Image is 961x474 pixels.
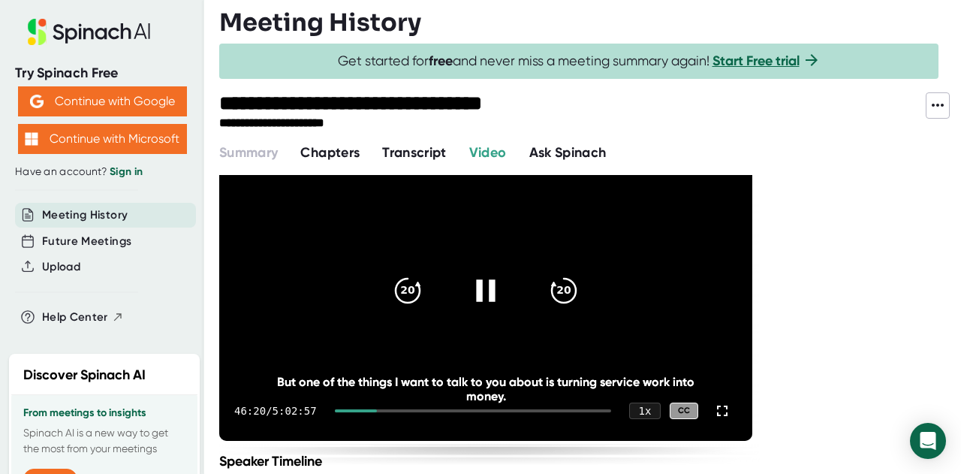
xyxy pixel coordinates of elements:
h2: Discover Spinach AI [23,365,146,385]
span: Summary [219,144,278,161]
div: CC [670,403,698,420]
div: Open Intercom Messenger [910,423,946,459]
a: Sign in [110,165,143,178]
button: Help Center [42,309,124,326]
p: Spinach AI is a new way to get the most from your meetings [23,425,185,457]
div: But one of the things I want to talk to you about is turning service work into money. [273,375,699,403]
button: Video [469,143,507,163]
div: 46:20 / 5:02:57 [234,405,317,417]
span: Ask Spinach [529,144,607,161]
h3: From meetings to insights [23,407,185,419]
div: Have an account? [15,165,189,179]
h3: Meeting History [219,8,421,37]
img: Aehbyd4JwY73AAAAAElFTkSuQmCC [30,95,44,108]
div: 1 x [629,403,661,419]
button: Future Meetings [42,233,131,250]
div: Try Spinach Free [15,65,189,82]
button: Continue with Google [18,86,187,116]
b: free [429,53,453,69]
button: Chapters [300,143,360,163]
button: Ask Spinach [529,143,607,163]
span: Transcript [382,144,447,161]
span: Help Center [42,309,108,326]
span: Get started for and never miss a meeting summary again! [338,53,821,70]
button: Transcript [382,143,447,163]
button: Continue with Microsoft [18,124,187,154]
a: Start Free trial [712,53,800,69]
button: Upload [42,258,80,276]
button: Meeting History [42,207,128,224]
div: Speaker Timeline [219,453,756,469]
button: Summary [219,143,278,163]
span: Video [469,144,507,161]
span: Chapters [300,144,360,161]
